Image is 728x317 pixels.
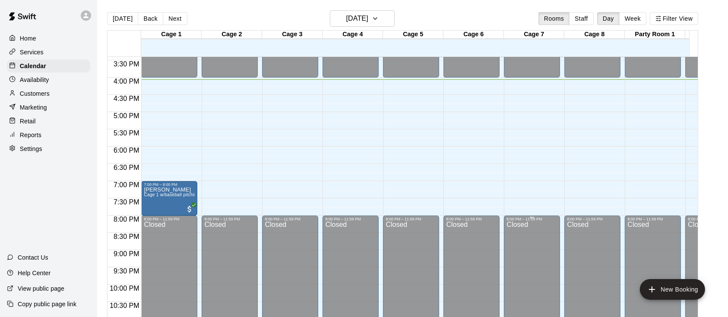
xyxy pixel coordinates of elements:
p: Customers [20,89,50,98]
button: Staff [569,12,594,25]
span: 10:30 PM [108,302,141,309]
p: Contact Us [18,253,48,262]
div: Cage 6 [443,31,504,39]
span: 9:00 PM [111,250,142,257]
span: 10:00 PM [108,285,141,292]
a: Calendar [7,60,90,72]
button: add [640,279,705,300]
p: Retail [20,117,36,126]
span: 5:30 PM [111,129,142,137]
button: Filter View [650,12,698,25]
h6: [DATE] [346,13,368,25]
a: Retail [7,115,90,128]
span: 7:00 PM [111,181,142,188]
button: Week [619,12,646,25]
a: Marketing [7,101,90,114]
p: Home [20,34,36,43]
div: 8:00 PM – 11:59 PM [506,217,557,221]
span: All customers have paid [185,205,194,213]
p: Availability [20,75,49,84]
div: Party Room 1 [625,31,685,39]
p: Help Center [18,269,51,277]
span: 9:30 PM [111,267,142,275]
a: Home [7,32,90,45]
p: Settings [20,144,42,153]
span: 8:00 PM [111,216,142,223]
a: Reports [7,129,90,141]
span: 7:30 PM [111,198,142,206]
button: Day [597,12,620,25]
span: 4:00 PM [111,78,142,85]
div: 8:00 PM – 11:59 PM [325,217,376,221]
div: Cage 3 [262,31,323,39]
div: 7:00 PM – 8:00 PM: Kenneth Black [141,181,197,216]
p: Reports [20,131,41,139]
span: 4:30 PM [111,95,142,102]
div: Cage 8 [564,31,625,39]
div: Cage 7 [504,31,564,39]
div: Cage 5 [383,31,443,39]
span: 3:30 PM [111,60,142,68]
div: 8:00 PM – 11:59 PM [446,217,497,221]
div: 8:00 PM – 11:59 PM [265,217,316,221]
p: Services [20,48,44,56]
div: 8:00 PM – 11:59 PM [204,217,255,221]
button: Rooms [538,12,570,25]
button: Back [138,12,163,25]
p: Copy public page link [18,300,76,308]
button: [DATE] [330,10,395,27]
a: Availability [7,73,90,86]
button: [DATE] [107,12,138,25]
p: Calendar [20,62,46,70]
div: 8:00 PM – 11:59 PM [144,217,195,221]
button: Next [163,12,187,25]
span: 6:30 PM [111,164,142,171]
div: Cage 4 [323,31,383,39]
a: Settings [7,142,90,155]
span: 8:30 PM [111,233,142,240]
p: Marketing [20,103,47,112]
span: 5:00 PM [111,112,142,119]
div: 8:00 PM – 11:59 PM [386,217,437,221]
p: View public page [18,284,64,293]
div: 8:00 PM – 11:59 PM [567,217,618,221]
span: Cage 1 w/baseball pitching machine [144,192,218,197]
div: 8:00 PM – 11:59 PM [627,217,678,221]
div: Cage 2 [202,31,262,39]
a: Services [7,46,90,59]
a: Customers [7,87,90,100]
span: 6:00 PM [111,147,142,154]
div: Cage 1 [141,31,202,39]
div: 7:00 PM – 8:00 PM [144,182,195,187]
